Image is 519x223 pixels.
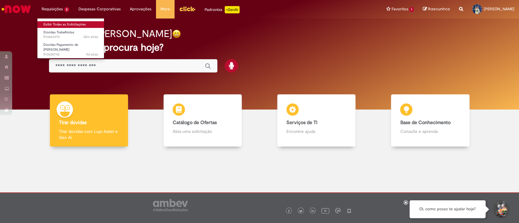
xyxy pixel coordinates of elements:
p: Encontre ajuda [286,128,346,134]
a: Tirar dúvidas Tirar dúvidas com Lupi Assist e Gen Ai [32,94,146,147]
span: Favoritos [391,6,408,12]
a: Aberto R13463375 : Dúvidas Trabalhistas [37,29,104,40]
img: logo_footer_youtube.png [321,207,329,215]
span: Despesas Corporativas [78,6,121,12]
h2: Boa tarde, [PERSON_NAME] [49,29,172,39]
p: Tirar dúvidas com Lupi Assist e Gen Ai [59,128,119,140]
p: Consulte e aprenda [400,128,460,134]
time: 29/08/2025 16:17:18 [83,35,98,39]
img: logo_footer_ambev_rotulo_gray.png [153,199,188,211]
button: Iniciar Conversa de Suporte [492,200,510,218]
h2: O que você procura hoje? [49,42,470,53]
img: logo_footer_linkedin.png [311,209,314,213]
time: 21/08/2025 11:38:31 [86,52,98,57]
span: Aprovações [130,6,151,12]
a: Base de Conhecimento Consulte e aprenda [373,94,487,147]
span: R13463375 [43,35,98,39]
ul: Requisições [37,18,104,59]
p: +GenAi [225,6,240,13]
span: 2 [64,7,69,12]
b: Serviços de TI [286,120,317,126]
a: Rascunhos [423,6,450,12]
a: Exibir Todas as Solicitações [37,21,104,28]
img: logo_footer_facebook.png [287,210,290,213]
b: Base de Conhecimento [400,120,450,126]
span: 9d atrás [86,52,98,57]
b: Catálogo de Ofertas [173,120,217,126]
div: Oi, como posso te ajudar hoje? [410,200,486,218]
span: 1 [409,7,414,12]
img: logo_footer_workplace.png [335,208,341,213]
span: Requisições [42,6,63,12]
span: Dúvidas Trabalhistas [43,30,74,35]
span: Rascunhos [428,6,450,12]
span: R13435792 [43,52,98,57]
a: Catálogo de Ofertas Abra uma solicitação [146,94,259,147]
span: 32m atrás [83,35,98,39]
a: Aberto R13435792 : Dúvidas Pagamento de Salário [37,42,104,55]
b: Tirar dúvidas [59,120,87,126]
p: Abra uma solicitação [173,128,233,134]
span: Dúvidas Pagamento de [PERSON_NAME] [43,42,78,52]
img: logo_footer_naosei.png [346,208,352,213]
img: ServiceNow [1,3,32,15]
a: Serviços de TI Encontre ajuda [260,94,373,147]
span: [PERSON_NAME] [484,6,514,12]
img: logo_footer_twitter.png [299,210,302,213]
span: More [161,6,170,12]
img: happy-face.png [172,29,181,38]
img: click_logo_yellow_360x200.png [179,4,195,13]
div: Padroniza [205,6,240,13]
